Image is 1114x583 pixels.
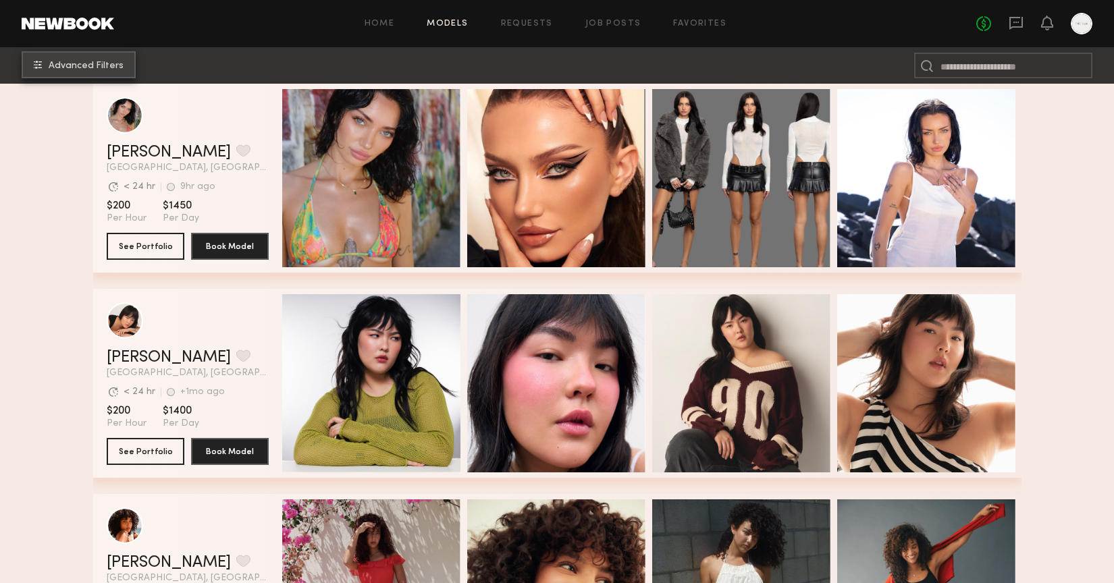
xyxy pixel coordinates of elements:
span: Per Hour [107,418,147,430]
span: Per Day [163,213,199,225]
a: [PERSON_NAME] [107,555,231,571]
a: [PERSON_NAME] [107,144,231,161]
a: [PERSON_NAME] [107,350,231,366]
div: < 24 hr [124,182,155,192]
a: Requests [501,20,553,28]
a: Job Posts [585,20,641,28]
a: Favorites [673,20,726,28]
div: < 24 hr [124,387,155,397]
span: [GEOGRAPHIC_DATA], [GEOGRAPHIC_DATA] [107,368,269,378]
button: Book Model [191,233,269,260]
button: See Portfolio [107,438,184,465]
button: Advanced Filters [22,51,136,78]
span: Per Day [163,418,199,430]
a: Home [365,20,395,28]
span: [GEOGRAPHIC_DATA], [GEOGRAPHIC_DATA] [107,163,269,173]
span: $200 [107,199,147,213]
button: See Portfolio [107,233,184,260]
span: $1450 [163,199,199,213]
span: $1400 [163,404,199,418]
div: +1mo ago [180,387,225,397]
span: $200 [107,404,147,418]
button: Book Model [191,438,269,465]
a: Models [427,20,468,28]
span: [GEOGRAPHIC_DATA], [GEOGRAPHIC_DATA] [107,574,269,583]
span: Advanced Filters [49,61,124,71]
span: Per Hour [107,213,147,225]
div: 9hr ago [180,182,215,192]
